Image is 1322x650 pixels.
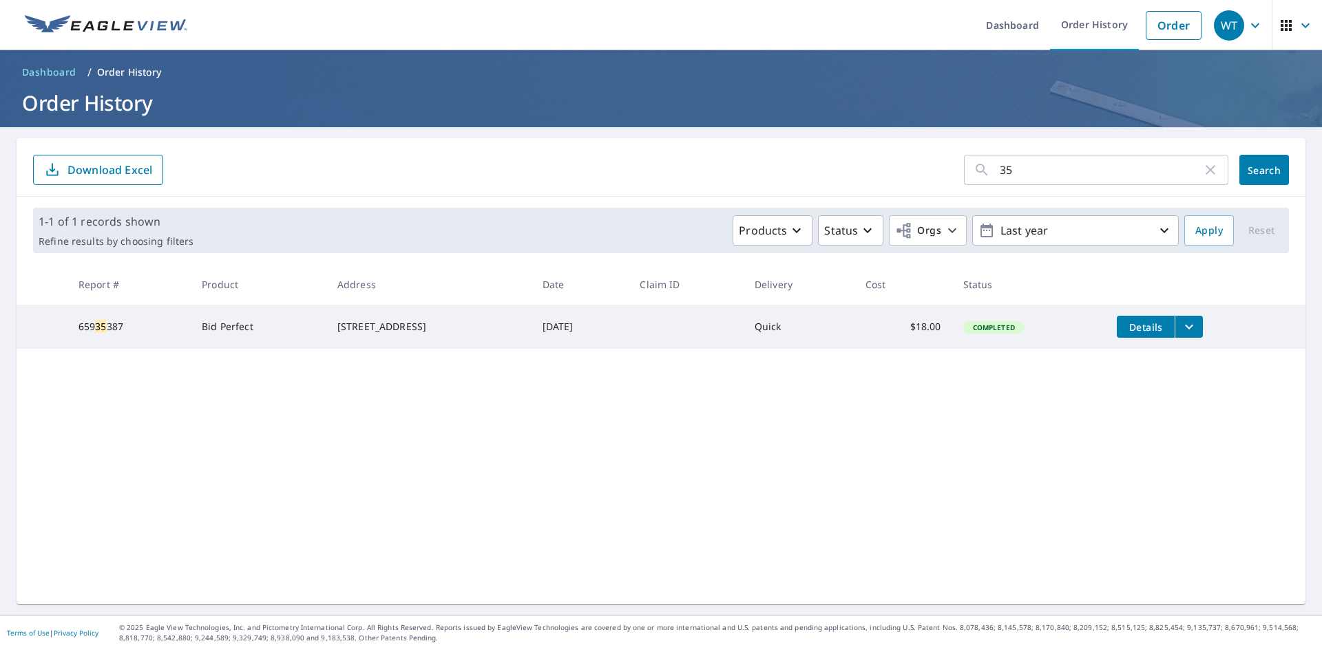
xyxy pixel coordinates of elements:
mark: 35 [95,320,106,333]
th: Address [326,264,532,305]
th: Date [532,264,629,305]
button: Products [733,215,812,246]
button: Download Excel [33,155,163,185]
th: Product [191,264,326,305]
nav: breadcrumb [17,61,1305,83]
button: Status [818,215,883,246]
th: Claim ID [629,264,743,305]
th: Cost [854,264,952,305]
td: [DATE] [532,305,629,349]
div: WT [1214,10,1244,41]
p: Last year [995,219,1156,243]
span: Search [1250,164,1278,177]
td: Quick [744,305,854,349]
p: Refine results by choosing filters [39,235,193,248]
span: Dashboard [22,65,76,79]
h1: Order History [17,89,1305,117]
th: Delivery [744,264,854,305]
input: Address, Report #, Claim ID, etc. [1000,151,1202,189]
p: Products [739,222,787,239]
img: EV Logo [25,15,187,36]
button: detailsBtn-65935387 [1117,316,1175,338]
p: © 2025 Eagle View Technologies, Inc. and Pictometry International Corp. All Rights Reserved. Repo... [119,622,1315,643]
div: [STREET_ADDRESS] [337,320,521,334]
p: | [7,629,98,637]
a: Privacy Policy [54,628,98,638]
button: filesDropdownBtn-65935387 [1175,316,1203,338]
span: Apply [1195,222,1223,239]
td: $18.00 [854,305,952,349]
td: Bid Perfect [191,305,326,349]
p: Status [824,222,858,239]
button: Search [1239,155,1289,185]
a: Terms of Use [7,628,50,638]
span: Details [1125,321,1166,334]
span: Orgs [895,222,941,239]
p: Download Excel [67,162,152,177]
button: Orgs [889,215,967,246]
a: Dashboard [17,61,82,83]
td: 659 387 [67,305,191,349]
li: / [87,64,92,80]
p: 1-1 of 1 records shown [39,213,193,230]
a: Order [1146,11,1202,40]
button: Last year [972,215,1179,246]
th: Status [952,264,1106,305]
th: Report # [67,264,191,305]
button: Apply [1184,215,1234,246]
p: Order History [97,65,162,79]
span: Completed [965,323,1023,332]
